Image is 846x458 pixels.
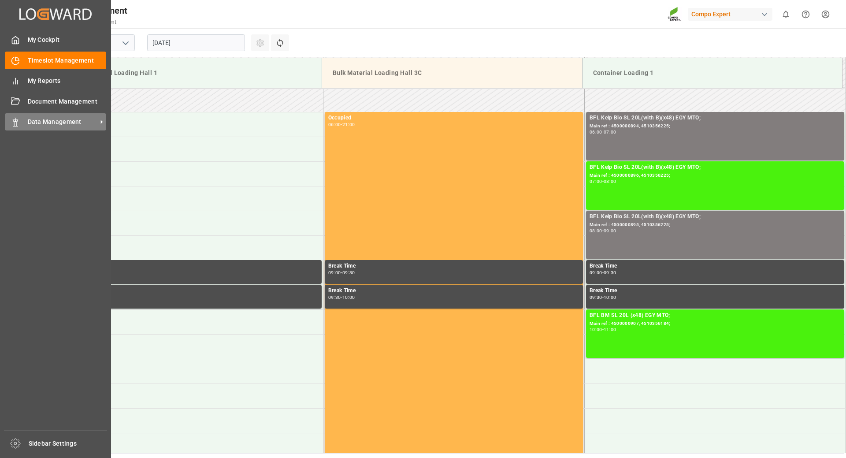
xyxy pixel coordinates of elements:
div: Main ref : 4500000894, 4510356225; [590,123,841,130]
div: 09:30 [328,295,341,299]
div: 09:00 [328,271,341,275]
div: Occupied [328,114,579,123]
div: 09:30 [604,271,616,275]
div: Main ref : 4500000907, 4510356184; [590,320,841,328]
div: 10:00 [604,295,616,299]
div: - [602,229,604,233]
div: Break Time [67,287,318,295]
div: 07:00 [604,130,616,134]
div: Break Time [67,262,318,271]
div: 06:00 [328,123,341,127]
div: Break Time [328,262,579,271]
div: Container Loading 1 [590,65,835,81]
div: BFL Kelp Bio SL 20L(with B)(x48) EGY MTO; [590,163,841,172]
div: Bulk Material Loading Hall 3C [329,65,575,81]
div: - [602,271,604,275]
div: BFL BM SL 20L (x48) EGY MTO; [590,311,841,320]
div: Main ref : 4500000895, 4510356225; [590,221,841,229]
div: 11:00 [604,328,616,331]
div: - [341,295,342,299]
div: BFL Kelp Bio SL 20L(with B)(x48) EGY MTO; [590,212,841,221]
div: - [341,123,342,127]
div: 06:00 [590,130,602,134]
div: 09:30 [590,295,602,299]
div: 10:00 [590,328,602,331]
div: 08:00 [590,229,602,233]
div: Break Time [590,262,841,271]
button: show 0 new notifications [776,4,796,24]
button: Help Center [796,4,816,24]
input: DD.MM.YYYY [147,34,245,51]
div: Break Time [328,287,579,295]
div: 09:00 [604,229,616,233]
a: My Cockpit [5,31,106,48]
div: Main ref : 4500000896, 4510356225; [590,172,841,179]
div: 21:00 [342,123,355,127]
div: Bulk Material Loading Hall 1 [69,65,315,81]
span: My Cockpit [28,35,107,45]
div: - [602,179,604,183]
div: BFL Kelp Bio SL 20L(with B)(x48) EGY MTO; [590,114,841,123]
div: 09:00 [590,271,602,275]
img: Screenshot%202023-09-29%20at%2010.02.21.png_1712312052.png [668,7,682,22]
div: 10:00 [342,295,355,299]
div: Compo Expert [688,8,772,21]
div: Break Time [590,287,841,295]
div: 07:00 [590,179,602,183]
div: - [602,130,604,134]
span: Data Management [28,117,97,127]
a: Timeslot Management [5,52,106,69]
button: Compo Expert [688,6,776,22]
div: - [602,295,604,299]
span: Sidebar Settings [29,439,108,448]
div: 08:00 [604,179,616,183]
span: My Reports [28,76,107,86]
span: Timeslot Management [28,56,107,65]
span: Document Management [28,97,107,106]
button: open menu [119,36,132,50]
div: - [602,328,604,331]
div: - [341,271,342,275]
div: 09:30 [342,271,355,275]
